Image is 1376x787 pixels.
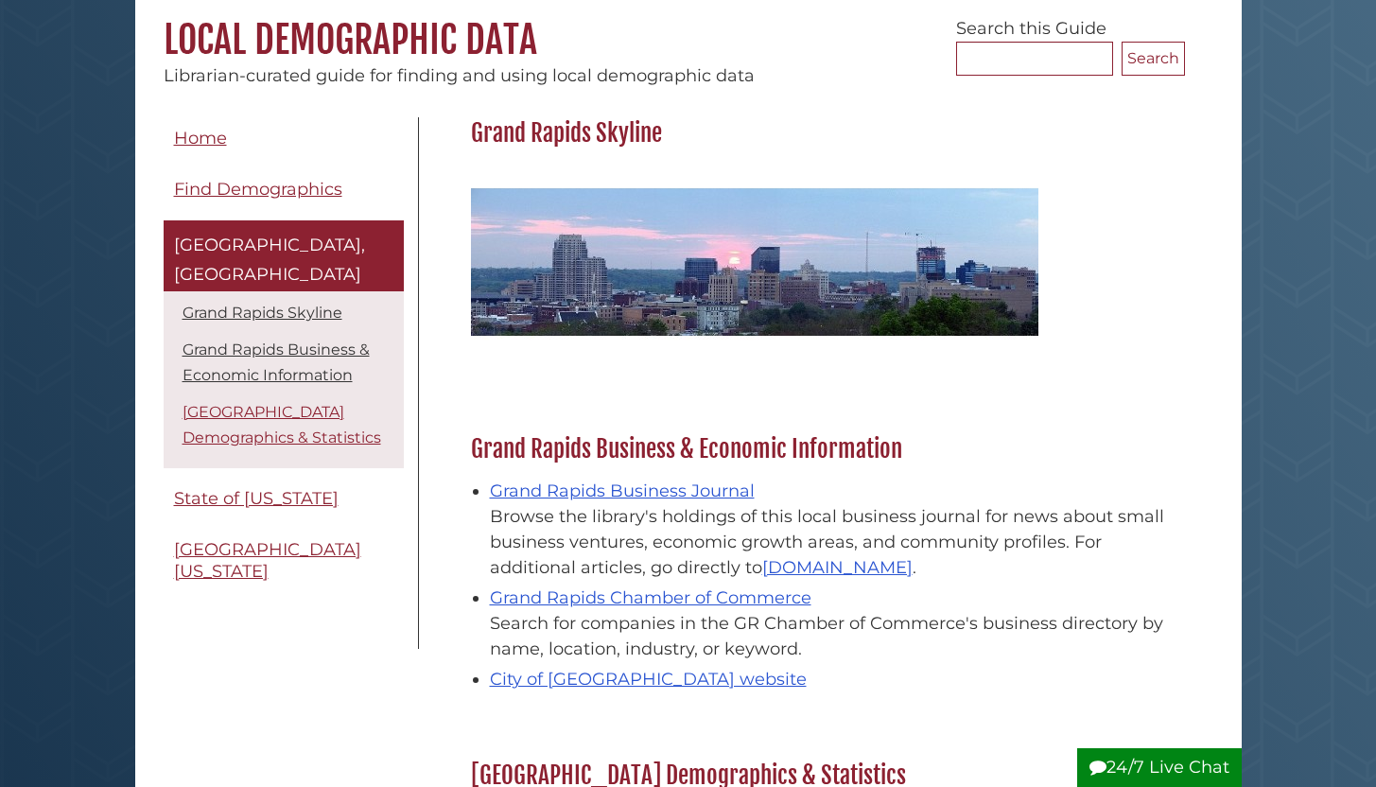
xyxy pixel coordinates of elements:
a: [DOMAIN_NAME] [762,557,913,578]
a: [GEOGRAPHIC_DATA], [GEOGRAPHIC_DATA] [164,220,404,291]
a: [GEOGRAPHIC_DATA] Demographics & Statistics [183,403,381,446]
a: Grand Rapids Chamber of Commerce [490,587,811,608]
span: [GEOGRAPHIC_DATA], [GEOGRAPHIC_DATA] [174,235,365,286]
a: Grand Rapids Business & Economic Information [183,341,370,384]
span: Librarian-curated guide for finding and using local demographic data [164,65,755,86]
div: Guide Pages [164,117,404,603]
h2: Grand Rapids Skyline [462,118,1185,149]
span: [GEOGRAPHIC_DATA][US_STATE] [174,539,361,582]
h2: Grand Rapids Business & Economic Information [462,434,1185,464]
div: Search for companies in the GR Chamber of Commerce's business directory by name, location, indust... [490,611,1176,662]
button: Search [1122,42,1185,76]
a: Find Demographics [164,168,404,211]
span: Home [174,128,227,149]
a: Home [164,117,404,160]
div: Browse the library's holdings of this local business journal for news about small business ventur... [490,504,1176,581]
a: Grand Rapids Business Journal [490,481,755,501]
a: [GEOGRAPHIC_DATA][US_STATE] [164,529,404,592]
a: City of [GEOGRAPHIC_DATA] website [490,669,807,690]
span: Find Demographics [174,179,342,200]
span: State of [US_STATE] [174,488,339,509]
button: 24/7 Live Chat [1077,748,1242,787]
a: State of [US_STATE] [164,478,404,520]
a: Grand Rapids Skyline [183,304,342,322]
